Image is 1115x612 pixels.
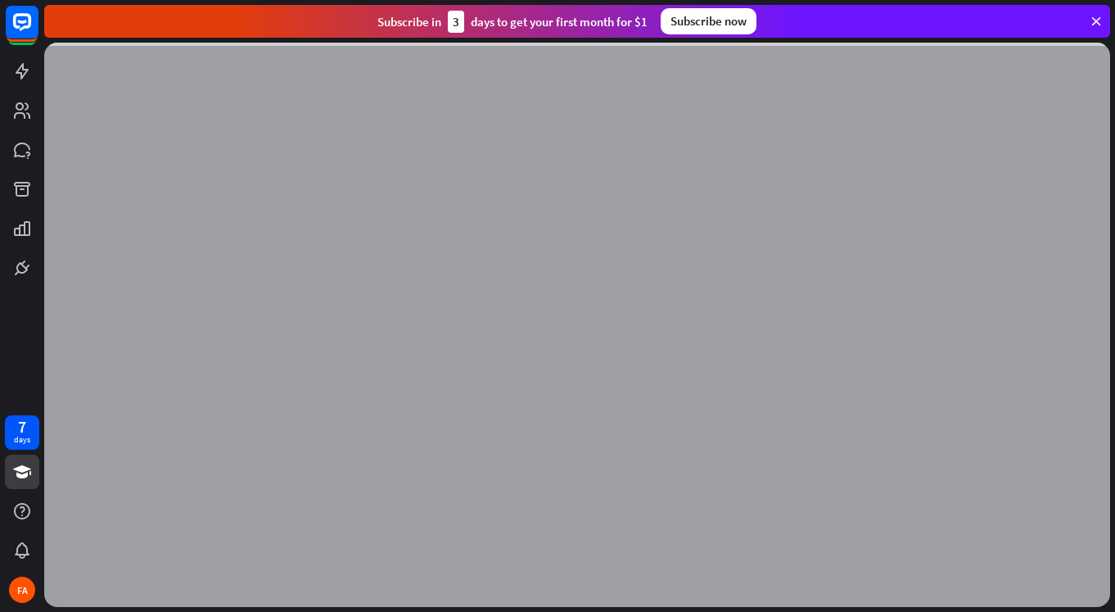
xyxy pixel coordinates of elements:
[18,419,26,434] div: 7
[448,11,464,33] div: 3
[5,415,39,450] a: 7 days
[9,577,35,603] div: FA
[377,11,648,33] div: Subscribe in days to get your first month for $1
[661,8,756,34] div: Subscribe now
[14,434,30,446] div: days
